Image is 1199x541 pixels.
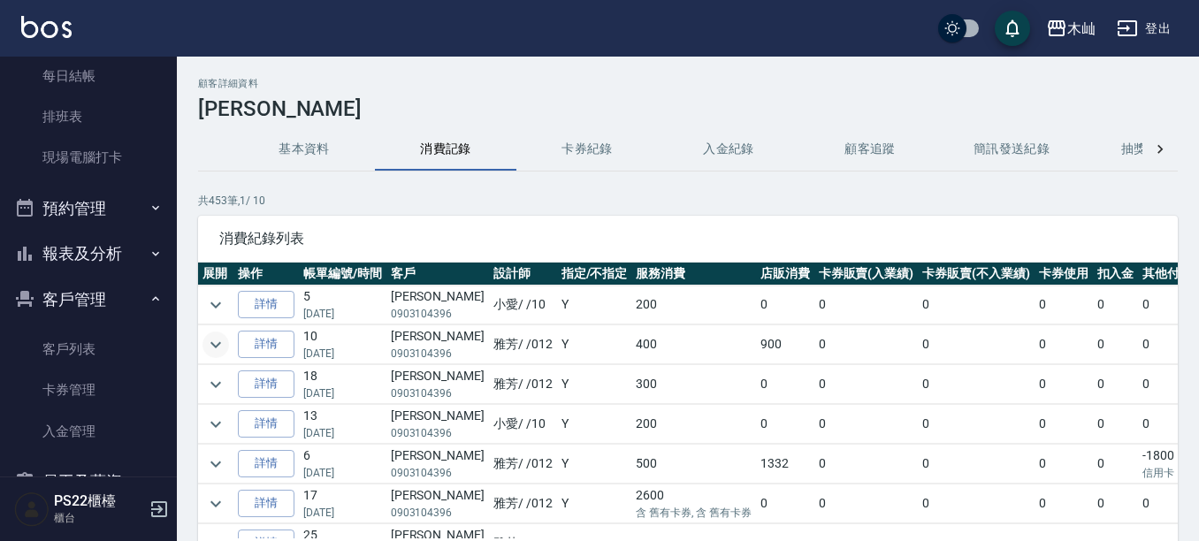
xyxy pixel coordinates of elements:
button: expand row [202,411,229,438]
td: 0 [1093,325,1139,364]
button: expand row [202,451,229,477]
img: Logo [21,16,72,38]
p: 0903104396 [391,505,485,521]
td: 雅芳 / /012 [489,325,557,364]
td: 13 [299,405,386,444]
td: 6 [299,445,386,484]
p: [DATE] [303,465,382,481]
td: 1332 [756,445,814,484]
td: [PERSON_NAME] [386,365,489,404]
img: Person [14,491,50,527]
button: 預約管理 [7,186,170,232]
td: 0 [1093,445,1139,484]
p: 0903104396 [391,385,485,401]
button: 基本資料 [233,128,375,171]
td: 小愛 / /10 [489,286,557,324]
td: 5 [299,286,386,324]
a: 詳情 [238,450,294,477]
a: 每日結帳 [7,56,170,96]
button: 入金紀錄 [658,128,799,171]
th: 扣入金 [1093,263,1139,286]
td: 0 [1093,365,1139,404]
td: 400 [631,325,755,364]
td: 0 [918,445,1035,484]
th: 帳單編號/時間 [299,263,386,286]
p: [DATE] [303,505,382,521]
td: Y [557,325,632,364]
td: 0 [814,325,919,364]
button: save [995,11,1030,46]
th: 卡券販賣(入業績) [814,263,919,286]
td: 0 [918,325,1035,364]
button: 客戶管理 [7,277,170,323]
td: 0 [918,286,1035,324]
a: 客戶列表 [7,329,170,370]
td: Y [557,405,632,444]
td: 0 [756,286,814,324]
button: 顧客追蹤 [799,128,941,171]
td: [PERSON_NAME] [386,484,489,523]
button: 報表及分析 [7,231,170,277]
td: 0 [814,286,919,324]
p: 0903104396 [391,465,485,481]
p: [DATE] [303,385,382,401]
button: 消費記錄 [375,128,516,171]
td: [PERSON_NAME] [386,445,489,484]
button: 員工及薪資 [7,459,170,505]
a: 詳情 [238,370,294,398]
td: 0 [756,405,814,444]
td: Y [557,365,632,404]
td: 500 [631,445,755,484]
td: 0 [1093,405,1139,444]
td: 200 [631,286,755,324]
td: 0 [918,365,1035,404]
button: expand row [202,331,229,358]
td: 0 [814,484,919,523]
div: 木屾 [1067,18,1096,40]
a: 詳情 [238,490,294,517]
button: expand row [202,491,229,517]
td: 0 [814,365,919,404]
p: [DATE] [303,425,382,441]
h2: 顧客詳細資料 [198,78,1178,89]
td: 2600 [631,484,755,523]
a: 詳情 [238,291,294,318]
td: 0 [756,365,814,404]
p: 櫃台 [54,510,144,526]
td: 300 [631,365,755,404]
td: 0 [918,405,1035,444]
td: Y [557,286,632,324]
td: 小愛 / /10 [489,405,557,444]
td: [PERSON_NAME] [386,286,489,324]
button: 卡券紀錄 [516,128,658,171]
a: 入金管理 [7,411,170,452]
a: 現場電腦打卡 [7,137,170,178]
a: 詳情 [238,410,294,438]
td: 雅芳 / /012 [489,484,557,523]
td: 900 [756,325,814,364]
h3: [PERSON_NAME] [198,96,1178,121]
td: 雅芳 / /012 [489,365,557,404]
td: 0 [1093,484,1139,523]
th: 設計師 [489,263,557,286]
button: 木屾 [1039,11,1103,47]
a: 卡券管理 [7,370,170,410]
th: 指定/不指定 [557,263,632,286]
p: 0903104396 [391,346,485,362]
button: expand row [202,292,229,318]
td: 0 [814,405,919,444]
td: 200 [631,405,755,444]
td: Y [557,445,632,484]
th: 客戶 [386,263,489,286]
a: 詳情 [238,331,294,358]
p: 0903104396 [391,306,485,322]
td: 0 [756,484,814,523]
td: 0 [1093,286,1139,324]
p: 共 453 筆, 1 / 10 [198,193,1178,209]
td: 0 [1035,325,1093,364]
td: 17 [299,484,386,523]
td: 0 [1035,484,1093,523]
a: 排班表 [7,96,170,137]
p: 含 舊有卡券, 含 舊有卡券 [636,505,751,521]
button: expand row [202,371,229,398]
